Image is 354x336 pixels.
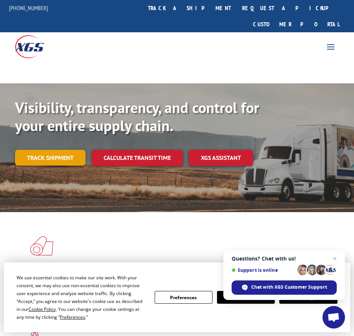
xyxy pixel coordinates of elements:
[232,280,337,295] div: Chat with XGS Customer Support
[17,274,145,321] div: We use essential cookies to make our site work. With your consent, we may also use non-essential ...
[189,150,253,166] a: XGS ASSISTANT
[232,256,337,262] span: Questions? Chat with us!
[155,291,212,304] button: Preferences
[232,267,295,273] span: Support is online
[330,254,339,263] span: Close chat
[30,236,53,256] img: xgs-icon-total-supply-chain-intelligence-red
[60,314,85,320] span: Preferences
[92,150,183,166] a: Calculate transit time
[251,284,327,291] span: Chat with XGS Customer Support
[15,98,259,135] b: Visibility, transparency, and control for your entire supply chain.
[15,150,86,166] a: Track shipment
[9,4,48,12] a: [PHONE_NUMBER]
[322,306,345,328] div: Open chat
[247,16,345,32] a: Customer Portal
[29,306,56,312] span: Cookie Policy
[217,291,275,304] button: Decline
[30,262,318,274] h1: Flooring Logistics Solutions
[4,262,350,332] div: Cookie Consent Prompt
